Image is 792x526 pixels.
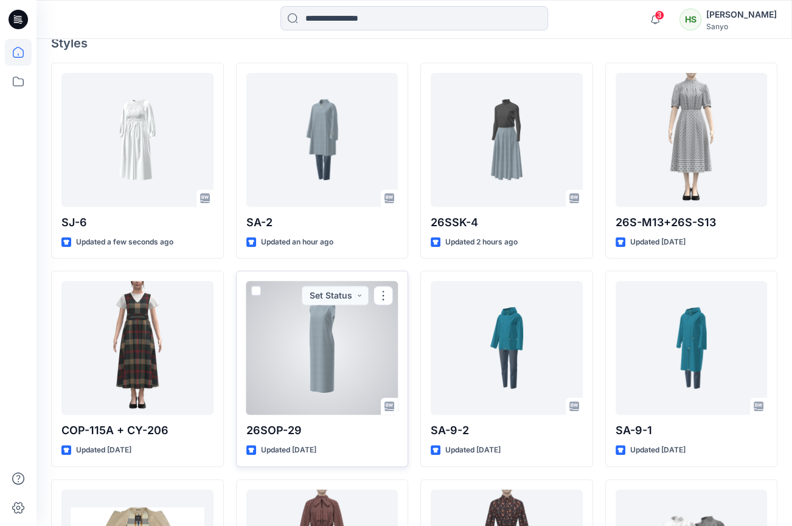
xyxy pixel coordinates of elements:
[616,281,768,415] a: SA-9-1
[261,444,316,457] p: Updated [DATE]
[76,236,173,249] p: Updated a few seconds ago
[431,73,583,207] a: 26SSK-4
[679,9,701,30] div: HS
[616,73,768,207] a: 26S-M13+26S-S13
[61,214,214,231] p: SJ-6
[706,22,777,31] div: Sanyo
[76,444,131,457] p: Updated [DATE]
[630,444,686,457] p: Updated [DATE]
[61,73,214,207] a: SJ-6
[445,236,518,249] p: Updated 2 hours ago
[431,281,583,415] a: SA-9-2
[246,281,398,415] a: 26SOP-29
[261,236,333,249] p: Updated an hour ago
[445,444,501,457] p: Updated [DATE]
[61,281,214,415] a: COP-115A + CY-206
[431,422,583,439] p: SA-9-2
[616,422,768,439] p: SA-9-1
[616,214,768,231] p: 26S-M13+26S-S13
[431,214,583,231] p: 26SSK-4
[246,73,398,207] a: SA-2
[630,236,686,249] p: Updated [DATE]
[706,7,777,22] div: [PERSON_NAME]
[246,422,398,439] p: 26SOP-29
[655,10,664,20] span: 3
[51,36,777,50] h4: Styles
[246,214,398,231] p: SA-2
[61,422,214,439] p: COP-115A + CY-206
